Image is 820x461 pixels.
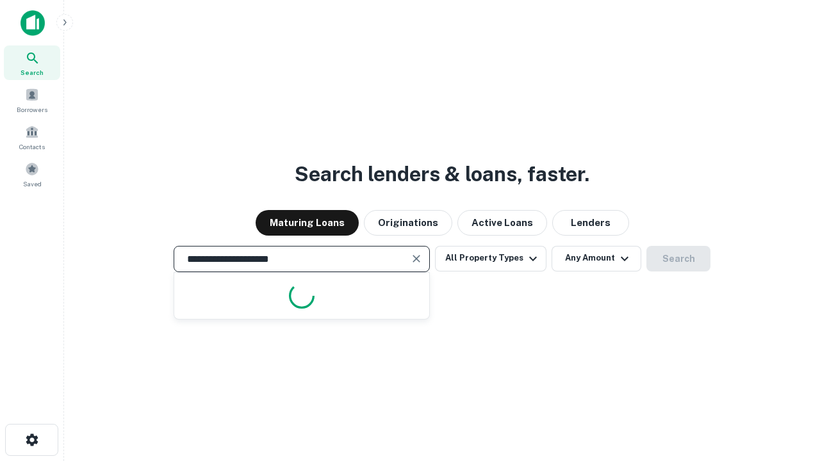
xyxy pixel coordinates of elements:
[4,83,60,117] a: Borrowers
[17,104,47,115] span: Borrowers
[407,250,425,268] button: Clear
[4,45,60,80] a: Search
[295,159,589,190] h3: Search lenders & loans, faster.
[19,142,45,152] span: Contacts
[552,210,629,236] button: Lenders
[23,179,42,189] span: Saved
[20,67,44,77] span: Search
[4,120,60,154] a: Contacts
[552,246,641,271] button: Any Amount
[457,210,547,236] button: Active Loans
[435,246,546,271] button: All Property Types
[364,210,452,236] button: Originations
[20,10,45,36] img: capitalize-icon.png
[256,210,359,236] button: Maturing Loans
[756,318,820,379] iframe: Chat Widget
[4,157,60,191] a: Saved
